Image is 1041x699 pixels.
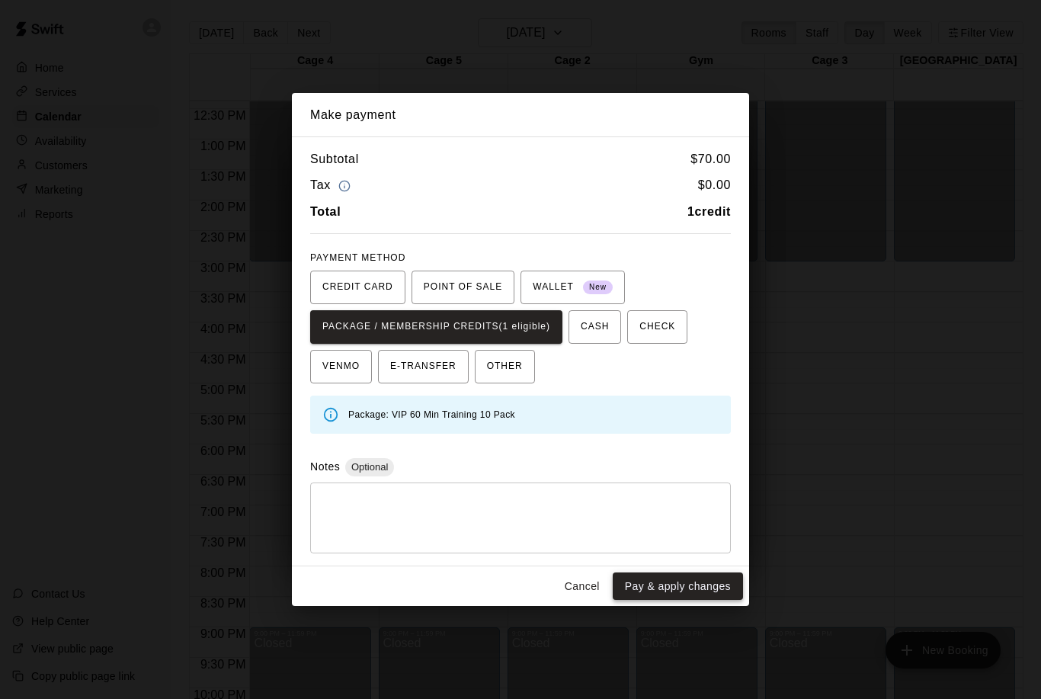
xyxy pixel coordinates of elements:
h6: Subtotal [310,149,359,169]
button: Cancel [558,572,607,601]
span: CREDIT CARD [322,275,393,300]
h6: Tax [310,175,354,196]
button: CREDIT CARD [310,271,405,304]
h6: $ 70.00 [690,149,731,169]
label: Notes [310,460,340,473]
span: VENMO [322,354,360,379]
button: POINT OF SALE [412,271,514,304]
span: New [583,277,613,298]
button: WALLET New [520,271,625,304]
button: CASH [569,310,621,344]
span: WALLET [533,275,613,300]
span: Optional [345,461,394,473]
h6: $ 0.00 [698,175,731,196]
button: PACKAGE / MEMBERSHIP CREDITS(1 eligible) [310,310,562,344]
button: E-TRANSFER [378,350,469,383]
span: PAYMENT METHOD [310,252,405,263]
button: OTHER [475,350,535,383]
span: PACKAGE / MEMBERSHIP CREDITS (1 eligible) [322,315,550,339]
button: VENMO [310,350,372,383]
span: CASH [581,315,609,339]
span: Package: VIP 60 Min Training 10 Pack [348,409,515,420]
h2: Make payment [292,93,749,137]
span: E-TRANSFER [390,354,456,379]
button: Pay & apply changes [613,572,743,601]
span: OTHER [487,354,523,379]
span: POINT OF SALE [424,275,502,300]
b: Total [310,205,341,218]
span: CHECK [639,315,675,339]
b: 1 credit [687,205,731,218]
button: CHECK [627,310,687,344]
